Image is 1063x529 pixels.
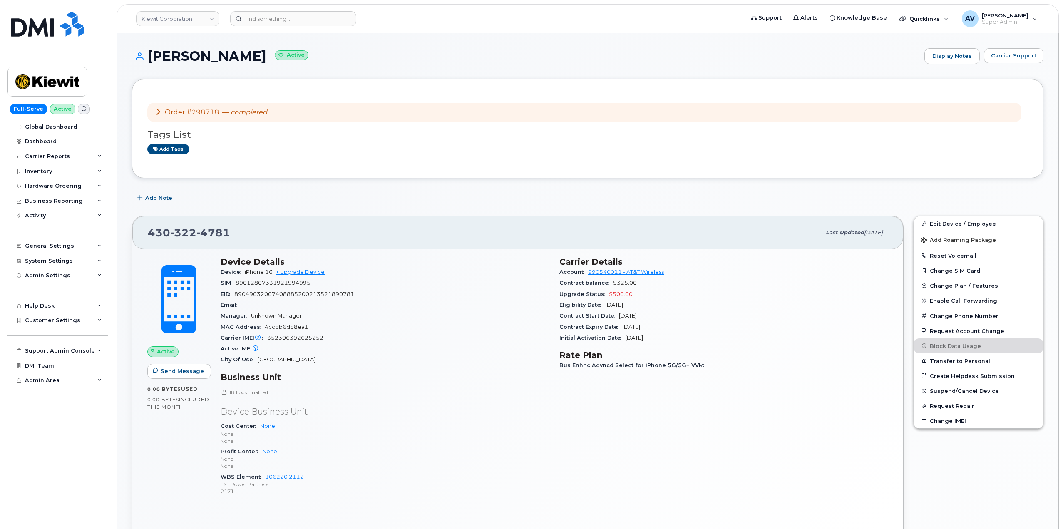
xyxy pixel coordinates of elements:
[221,462,549,469] p: None
[914,398,1043,413] button: Request Repair
[914,323,1043,338] button: Request Account Change
[559,302,605,308] span: Eligibility Date
[914,231,1043,248] button: Add Roaming Package
[914,248,1043,263] button: Reset Voicemail
[914,368,1043,383] a: Create Helpdesk Submission
[221,406,549,418] p: Device Business Unit
[609,291,633,297] span: $500.00
[559,313,619,319] span: Contract Start Date
[251,313,302,319] span: Unknown Manager
[221,269,245,275] span: Device
[613,280,637,286] span: $325.00
[221,474,265,480] span: WBS Element
[265,474,304,480] a: 106220.2112
[132,49,920,63] h1: [PERSON_NAME]
[196,226,230,239] span: 4781
[559,280,613,286] span: Contract balance
[147,129,1028,140] h3: Tags List
[221,280,236,286] span: SIM
[234,291,354,297] span: 89049032007408885200213521890781
[221,324,265,330] span: MAC Address
[588,269,664,275] a: 990540011 - AT&T Wireless
[914,308,1043,323] button: Change Phone Number
[161,367,204,375] span: Send Message
[221,372,549,382] h3: Business Unit
[559,291,609,297] span: Upgrade Status
[622,324,640,330] span: [DATE]
[221,389,549,396] p: HR Lock Enabled
[276,269,325,275] a: + Upgrade Device
[559,257,888,267] h3: Carrier Details
[187,108,219,116] a: #298718
[921,237,996,245] span: Add Roaming Package
[181,386,198,392] span: used
[267,335,323,341] span: 352306392625252
[559,362,708,368] span: Bus Enhnc Advncd Select for iPhone 5G/5G+ VVM
[625,335,643,341] span: [DATE]
[170,226,196,239] span: 322
[221,302,241,308] span: Email
[559,324,622,330] span: Contract Expiry Date
[132,191,179,206] button: Add Note
[147,396,209,410] span: included this month
[221,335,267,341] span: Carrier IMEI
[221,488,549,495] p: 2171
[984,48,1043,63] button: Carrier Support
[826,229,864,236] span: Last updated
[221,430,549,437] p: None
[924,48,980,64] a: Display Notes
[262,448,277,454] a: None
[221,423,260,429] span: Cost Center
[914,353,1043,368] button: Transfer to Personal
[265,324,308,330] span: 4ccdb6d58ea1
[221,448,262,454] span: Profit Center
[914,216,1043,231] a: Edit Device / Employee
[619,313,637,319] span: [DATE]
[275,50,308,60] small: Active
[559,269,588,275] span: Account
[245,269,273,275] span: iPhone 16
[236,280,310,286] span: 89012807331921994995
[221,455,549,462] p: None
[914,413,1043,428] button: Change IMEI
[147,397,179,402] span: 0.00 Bytes
[157,348,175,355] span: Active
[222,108,267,116] span: —
[930,298,997,304] span: Enable Call Forwarding
[145,194,172,202] span: Add Note
[914,338,1043,353] button: Block Data Usage
[914,278,1043,293] button: Change Plan / Features
[165,108,185,116] span: Order
[147,386,181,392] span: 0.00 Bytes
[221,257,549,267] h3: Device Details
[930,283,998,289] span: Change Plan / Features
[221,313,251,319] span: Manager
[221,356,258,363] span: City Of Use
[1027,493,1057,523] iframe: Messenger Launcher
[148,226,230,239] span: 430
[914,383,1043,398] button: Suspend/Cancel Device
[231,108,267,116] em: completed
[559,335,625,341] span: Initial Activation Date
[221,345,265,352] span: Active IMEI
[930,388,999,394] span: Suspend/Cancel Device
[221,291,234,297] span: EID
[864,229,883,236] span: [DATE]
[258,356,315,363] span: [GEOGRAPHIC_DATA]
[221,437,549,445] p: None
[991,52,1036,60] span: Carrier Support
[914,293,1043,308] button: Enable Call Forwarding
[221,481,549,488] p: TSL Power Partners
[914,263,1043,278] button: Change SIM Card
[605,302,623,308] span: [DATE]
[147,144,189,154] a: Add tags
[265,345,270,352] span: —
[147,364,211,379] button: Send Message
[241,302,246,308] span: —
[260,423,275,429] a: None
[559,350,888,360] h3: Rate Plan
